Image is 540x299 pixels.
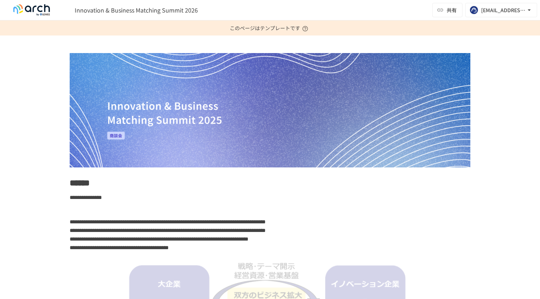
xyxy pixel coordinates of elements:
[9,4,55,16] img: logo-default@2x-9cf2c760.svg
[465,3,537,17] button: [EMAIL_ADDRESS][DOMAIN_NAME]
[70,53,470,167] img: OqBmHPVadJERxDLLPpdikO9tsDJ2cpdSwFfYCHTUX3U
[75,6,198,14] span: Innovation & Business Matching Summit 2026
[481,6,526,15] div: [EMAIL_ADDRESS][DOMAIN_NAME]
[447,6,457,14] span: 共有
[230,20,310,35] p: このページはテンプレートです
[432,3,462,17] button: 共有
